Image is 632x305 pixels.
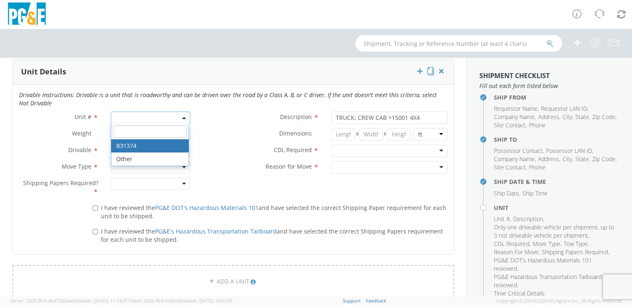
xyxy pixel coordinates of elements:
span: Ship Time [522,189,548,197]
span: Reason For Move [494,248,539,256]
span: master, [DATE] 11:13:37 [77,298,127,304]
span: Requestor LAN ID [541,105,587,112]
i: Drivable Instructions: Drivable is a unit that is roadworthy and can be driven over the road by a... [19,91,437,107]
span: Possessor LAN ID [546,147,592,155]
span: Description [280,113,312,121]
h3: Unit Details [21,68,66,76]
li: , [494,248,540,256]
span: Server: 2025.20.0-db47332bad5 [10,298,127,304]
li: , [494,105,539,113]
span: Address [538,113,559,121]
span: Zip Code [592,113,615,121]
span: X [355,128,359,141]
img: pge-logo-06675f144f4cfa6a6814.png [6,2,48,27]
li: , [546,147,594,155]
span: Company Name [494,155,535,163]
span: Zip Code [592,155,615,163]
li: , [513,215,544,223]
span: CDL Required [274,146,312,154]
input: I have reviewed thePG&E's Hazardous Transportation Tailboardand have selected the correct Shippin... [93,229,98,234]
span: City [563,113,572,121]
h4: Ship From [494,94,620,100]
li: , [564,240,589,248]
span: Phone [529,121,546,129]
li: , [494,155,536,163]
span: Fill out each form listed below [479,82,620,90]
span: Possessor Contact [494,147,543,155]
span: Site Contact [494,163,526,171]
span: master, [DATE] 10:01:07 [182,298,232,304]
span: City [563,155,572,163]
a: Support [343,298,361,304]
span: Requestor Name [494,105,538,112]
span: Only one driveable vehicle per shipment, up to 3 not driveable vehicle per shipment [494,223,614,239]
input: Length [331,128,355,141]
span: Weight [72,129,91,137]
span: Time Critical Details [494,289,545,297]
span: State [575,155,589,163]
span: Site Contact [494,121,526,129]
span: Tow Type [564,240,588,248]
span: Phone [529,163,546,171]
li: , [575,113,590,121]
input: Height [387,128,411,141]
h4: Ship Date & Time [494,179,620,185]
li: , [494,147,544,155]
input: Width [359,128,383,141]
span: Address [538,155,559,163]
li: , [494,215,511,223]
a: PG&E's Hazardous Transportation Tailboard [155,227,277,235]
span: Copyright © [DATE]-[DATE] Agistix Inc., All Rights Reserved [496,298,622,304]
span: CDL Required [494,240,529,248]
a: PG&E DOT's Hazardous Materials 101 [155,204,259,212]
span: State [575,113,589,121]
span: Move Type [533,240,560,248]
li: , [542,248,609,256]
span: Reason for Move [266,162,312,170]
li: , [494,256,618,273]
span: Unit # [74,113,91,121]
li: , [563,113,573,121]
li: , [494,113,536,121]
li: , [575,155,590,163]
li: , [563,155,573,163]
h4: Ship To [494,136,620,143]
li: , [494,223,618,240]
span: Move Type [62,162,91,170]
span: Description [513,215,543,223]
span: PG&E DOT's Hazardous Materials 101 reviewed [494,256,592,272]
a: Feedback [366,298,386,304]
span: Client: 2025.18.0-fd567a5 [129,298,232,304]
li: , [538,113,560,121]
li: , [592,155,617,163]
li: , [538,155,560,163]
li: Other [111,152,189,166]
span: Unit # [494,215,510,223]
h4: Unit [494,205,620,211]
span: Dimensions [279,129,312,137]
li: B31374 [111,139,189,152]
span: Company Name [494,113,535,121]
li: , [494,189,520,198]
span: Ship Date [494,189,519,197]
span: Drivable [68,146,91,154]
li: , [541,105,589,113]
li: , [592,113,617,121]
li: , [494,273,618,289]
li: , [494,121,527,129]
span: PG&E Hazardous Transportation Tailboard reviewed [494,273,602,289]
span: I have reviewed the and have selected the correct Shipping Papers requirement for each unit to be... [101,227,443,243]
li: , [494,163,527,172]
span: I have reviewed the and have selected the correct Shipping Paper requirement for each unit to be ... [101,204,446,220]
a: ADD A UNIT [12,265,454,298]
li: , [494,240,531,248]
span: Shipping Papers Required [542,248,608,256]
li: , [533,240,562,248]
span: X [383,128,387,141]
input: I have reviewed thePG&E DOT's Hazardous Materials 101and have selected the correct Shipping Paper... [93,205,98,211]
strong: Shipment Checklist [479,71,550,80]
span: Shipping Papers Required? [23,179,98,187]
input: Shipment, Tracking or Reference Number (at least 4 chars) [355,35,562,52]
